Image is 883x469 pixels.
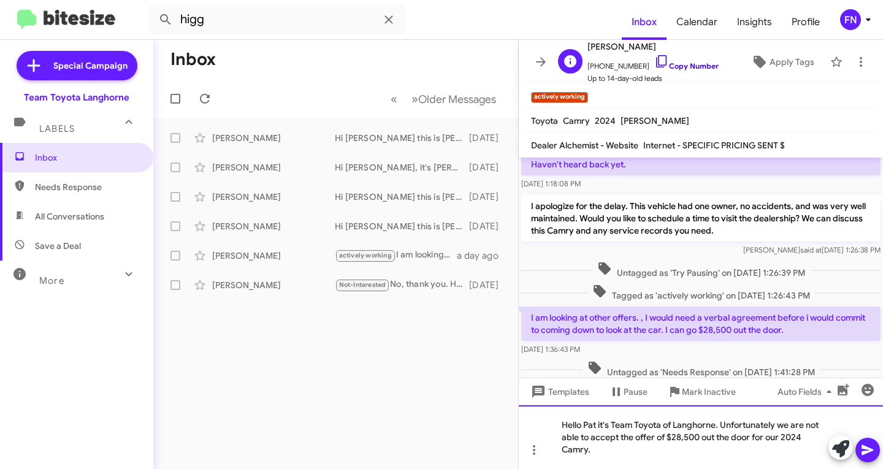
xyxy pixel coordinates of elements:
div: Hi [PERSON_NAME] this is [PERSON_NAME] at Team Toyota of Langhorne. I'm reaching out because I'd ... [335,132,469,144]
p: I apologize for the delay. This vehicle had one owner, no accidents, and was very well maintained... [521,195,881,242]
span: Save a Deal [35,240,81,252]
span: Not-Interested [339,281,386,289]
a: Inbox [622,4,667,40]
span: Internet - SPECIFIC PRICING SENT $ [643,140,785,151]
button: Next [404,86,503,112]
span: Up to 14-day-old leads [587,72,719,85]
div: I am looking at other offers. , I would need a verbal agreement before i would commit to coming d... [335,248,457,262]
span: Special Campaign [53,59,128,72]
span: [PERSON_NAME] [DATE] 1:26:38 PM [743,245,881,254]
div: [DATE] [469,191,508,203]
input: Search [148,5,406,34]
span: Apply Tags [770,51,814,73]
span: » [411,91,418,107]
div: Hi [PERSON_NAME] this is [PERSON_NAME], Manager at Team Toyota of Langhorne. Thank you for purcha... [335,220,469,232]
span: Labels [39,123,75,134]
span: 2024 [595,115,616,126]
p: I am looking at other offers. , I would need a verbal agreement before i would commit to coming d... [521,307,881,341]
div: [DATE] [469,220,508,232]
div: [PERSON_NAME] [212,132,335,144]
div: [PERSON_NAME] [212,250,335,262]
span: Camry [563,115,590,126]
div: FN [840,9,861,30]
span: [PERSON_NAME] [587,39,719,54]
a: Special Campaign [17,51,137,80]
a: Calendar [667,4,727,40]
span: Inbox [35,151,139,164]
span: Older Messages [418,93,496,106]
span: Auto Fields [778,381,836,403]
span: « [391,91,397,107]
span: Templates [529,381,589,403]
div: a day ago [457,250,508,262]
div: No, thank you. Have a good day. [335,278,469,292]
span: said at [800,245,822,254]
span: Needs Response [35,181,139,193]
span: Untagged as 'Needs Response' on [DATE] 1:41:28 PM [583,360,820,378]
span: Untagged as 'Try Pausing' on [DATE] 1:26:39 PM [592,261,810,279]
span: All Conversations [35,210,104,223]
button: Auto Fields [768,381,846,403]
a: Copy Number [654,61,719,71]
button: Previous [383,86,405,112]
div: Team Toyota Langhorne [24,91,129,104]
span: Dealer Alchemist - Website [531,140,638,151]
span: actively working [339,251,392,259]
div: Hi [PERSON_NAME], it's [PERSON_NAME] at Team Toyota of Langhorne. Wanted to let you know used car... [335,161,469,173]
nav: Page navigation example [384,86,503,112]
div: [DATE] [469,161,508,173]
div: [PERSON_NAME] [212,220,335,232]
div: Hi [PERSON_NAME] this is [PERSON_NAME] at Team Toyota of Langhorne. Thanks again for being our lo... [335,191,469,203]
span: Mark Inactive [682,381,736,403]
h1: Inbox [170,50,216,69]
div: [PERSON_NAME] [212,191,335,203]
div: [PERSON_NAME] [212,161,335,173]
small: actively working [531,92,588,103]
span: Toyota [531,115,558,126]
div: [DATE] [469,132,508,144]
button: Templates [519,381,599,403]
p: Hi [PERSON_NAME]. I emailed [DATE] asking for copy of owners service records. Haven't heard back ... [521,141,881,175]
div: [PERSON_NAME] [212,279,335,291]
span: Tagged as 'actively working' on [DATE] 1:26:43 PM [587,284,815,302]
span: More [39,275,64,286]
div: Hello Pat it's Team Toyota of Langhorne. Unfortunately we are not able to accept the offer of $28... [519,405,883,469]
span: Pause [624,381,648,403]
span: [PHONE_NUMBER] [587,54,719,72]
span: [DATE] 1:36:43 PM [521,345,580,354]
button: Mark Inactive [657,381,746,403]
button: Apply Tags [740,51,824,73]
a: Insights [727,4,782,40]
span: [PERSON_NAME] [621,115,689,126]
a: Profile [782,4,830,40]
div: [DATE] [469,279,508,291]
button: FN [830,9,870,30]
span: [DATE] 1:18:08 PM [521,179,581,188]
button: Pause [599,381,657,403]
